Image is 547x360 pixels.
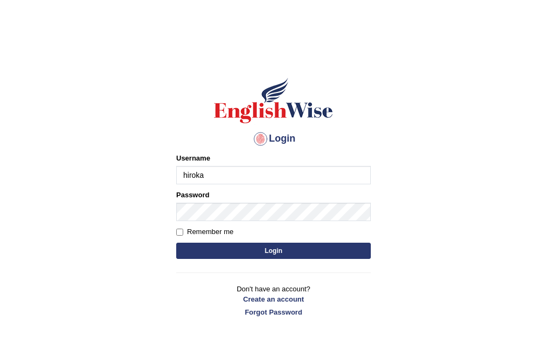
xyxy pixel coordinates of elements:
label: Username [176,153,210,163]
input: Remember me [176,229,183,236]
a: Create an account [176,294,371,304]
p: Don't have an account? [176,284,371,317]
label: Remember me [176,226,234,237]
h4: Login [176,130,371,148]
button: Login [176,243,371,259]
img: Logo of English Wise sign in for intelligent practice with AI [212,76,335,125]
a: Forgot Password [176,307,371,317]
label: Password [176,190,209,200]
